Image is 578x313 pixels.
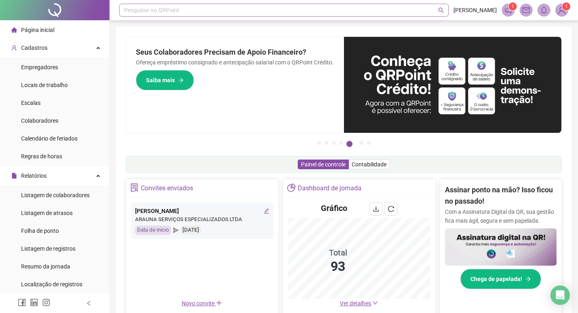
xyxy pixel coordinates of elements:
[471,275,522,283] span: Chega de papelada!
[453,6,497,15] span: [PERSON_NAME]
[562,2,570,11] sup: Atualize o seu contato no menu Meus Dados
[21,45,47,51] span: Cadastros
[135,215,269,224] div: ARAUNA SERVIÇOS ESPECIALIZADOS LTDA
[522,6,530,14] span: mail
[86,300,92,306] span: left
[372,300,378,306] span: down
[388,206,394,212] span: reload
[445,228,557,266] img: banner%2F02c71560-61a6-44d4-94b9-c8ab97240462.png
[445,184,557,207] h2: Assinar ponto na mão? Isso ficou no passado!
[505,6,512,14] span: notification
[11,173,17,179] span: file
[317,141,321,145] button: 1
[367,141,371,145] button: 7
[178,77,184,83] span: arrow-right
[21,281,82,287] span: Localização de registros
[287,183,296,192] span: pie-chart
[525,276,531,282] span: arrow-right
[324,141,329,145] button: 2
[340,300,378,307] a: Ver detalhes down
[11,27,17,33] span: home
[182,300,222,307] span: Novo convite
[136,47,334,58] h2: Seus Colaboradores Precisam de Apoio Financeiro?
[21,228,59,234] span: Folha de ponto
[21,117,58,124] span: Colaboradores
[216,300,222,306] span: plus
[321,202,347,214] h4: Gráfico
[136,70,194,90] button: Saiba mais
[565,4,568,9] span: 1
[21,82,68,88] span: Locais de trabalho
[352,161,387,168] span: Contabilidade
[359,141,363,145] button: 6
[550,285,570,305] div: Open Intercom Messenger
[445,207,557,225] p: Com a Assinatura Digital da QR, sua gestão fica mais ágil, segura e sem papelada.
[146,76,175,85] span: Saiba mais
[11,45,17,51] span: user-add
[135,226,171,235] div: Data de início
[556,4,568,16] img: 93547
[141,181,193,195] div: Convites enviados
[21,153,62,160] span: Regras de horas
[509,2,517,11] sup: 1
[340,300,371,307] span: Ver detalhes
[18,298,26,307] span: facebook
[540,6,548,14] span: bell
[21,135,77,142] span: Calendário de feriados
[339,141,343,145] button: 4
[21,64,58,70] span: Empregadores
[511,4,514,9] span: 1
[332,141,336,145] button: 3
[21,27,54,33] span: Página inicial
[21,210,73,216] span: Listagem de atrasos
[21,263,70,270] span: Resumo da jornada
[21,172,47,179] span: Relatórios
[42,298,50,307] span: instagram
[135,207,269,215] div: [PERSON_NAME]
[301,161,346,168] span: Painel de controle
[173,226,178,235] span: send
[21,192,90,198] span: Listagem de colaboradores
[298,181,361,195] div: Dashboard de jornada
[130,183,139,192] span: solution
[136,58,334,67] p: Ofereça empréstimo consignado e antecipação salarial com o QRPoint Crédito.
[21,245,75,252] span: Listagem de registros
[438,7,444,13] span: search
[180,226,201,235] div: [DATE]
[21,100,41,106] span: Escalas
[344,37,562,133] img: banner%2F11e687cd-1386-4cbd-b13b-7bd81425532d.png
[460,269,541,289] button: Chega de papelada!
[373,206,379,212] span: download
[30,298,38,307] span: linkedin
[264,208,269,214] span: edit
[346,141,352,147] button: 5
